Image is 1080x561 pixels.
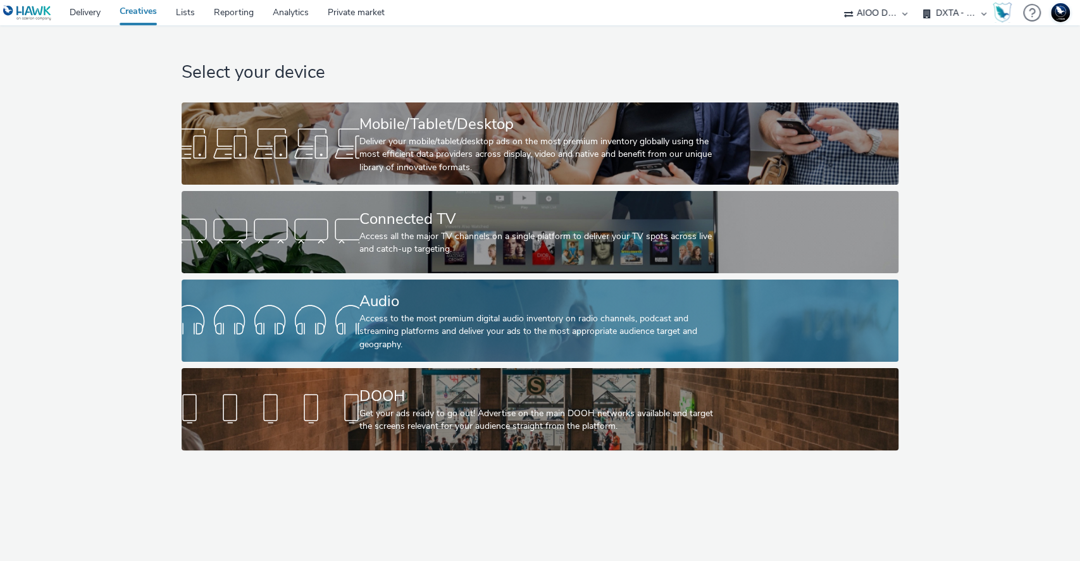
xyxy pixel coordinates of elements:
div: Access all the major TV channels on a single platform to deliver your TV spots across live and ca... [359,230,716,256]
a: DOOHGet your ads ready to go out! Advertise on the main DOOH networks available and target the sc... [182,368,898,450]
a: Mobile/Tablet/DesktopDeliver your mobile/tablet/desktop ads on the most premium inventory globall... [182,102,898,185]
img: Hawk Academy [993,3,1012,23]
div: Mobile/Tablet/Desktop [359,113,716,135]
a: AudioAccess to the most premium digital audio inventory on radio channels, podcast and streaming ... [182,280,898,362]
div: Access to the most premium digital audio inventory on radio channels, podcast and streaming platf... [359,312,716,351]
img: Support Hawk [1051,3,1070,22]
div: Audio [359,290,716,312]
a: Hawk Academy [993,3,1017,23]
h1: Select your device [182,61,898,85]
div: DOOH [359,385,716,407]
div: Deliver your mobile/tablet/desktop ads on the most premium inventory globally using the most effi... [359,135,716,174]
img: undefined Logo [3,5,52,21]
a: Connected TVAccess all the major TV channels on a single platform to deliver your TV spots across... [182,191,898,273]
div: Get your ads ready to go out! Advertise on the main DOOH networks available and target the screen... [359,407,716,433]
div: Connected TV [359,208,716,230]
